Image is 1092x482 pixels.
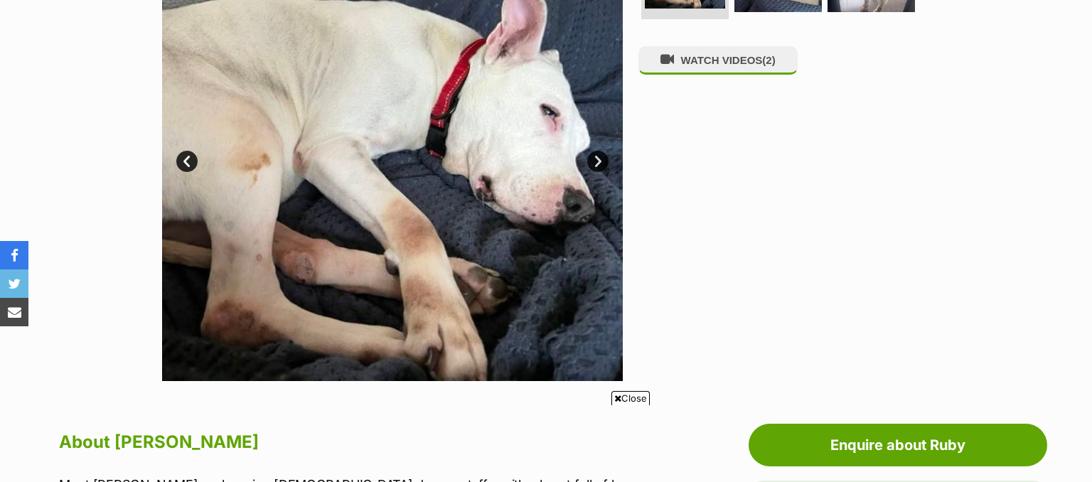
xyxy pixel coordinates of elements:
[587,151,609,172] a: Next
[762,54,775,66] span: (2)
[176,151,198,172] a: Prev
[59,427,646,458] h2: About [PERSON_NAME]
[638,46,798,74] button: WATCH VIDEOS(2)
[749,424,1047,466] a: Enquire about Ruby
[611,391,650,405] span: Close
[287,411,805,475] iframe: Advertisement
